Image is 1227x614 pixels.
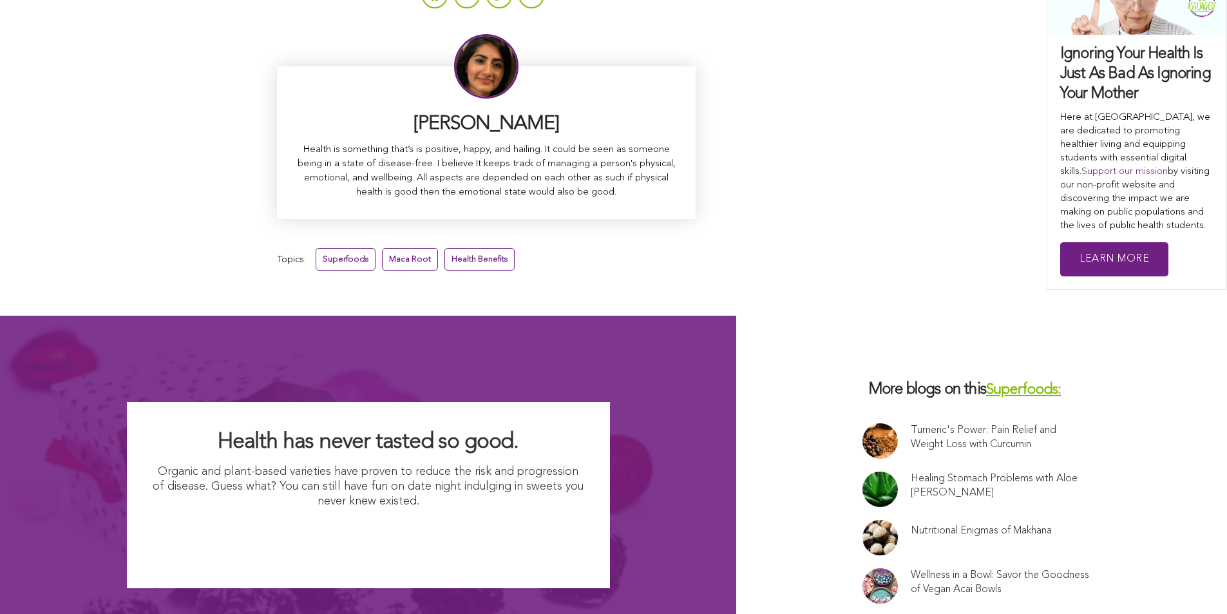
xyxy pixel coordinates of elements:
a: Superfoods [316,248,376,271]
a: Wellness in a Bowl: Savor the Goodness of Vegan Acai Bowls [911,568,1090,597]
img: Sitara Darvish [454,34,518,99]
img: I Want Organic Shopping For Less [242,516,495,562]
a: Nutritional Enigmas of Makhana [911,524,1052,538]
a: Maca Root [382,248,438,271]
a: Superfoods: [986,383,1061,398]
h3: More blogs on this [862,380,1101,400]
span: Topics: [277,251,306,269]
p: Organic and plant-based varieties have proven to reduce the risk and progression of disease. Gues... [153,465,584,510]
a: Tumeric's Power: Pain Relief and Weight Loss with Curcumin [911,423,1090,452]
a: Health Benefits [444,248,515,271]
a: Learn More [1060,242,1168,276]
iframe: Chat Widget [1163,552,1227,614]
h2: Health has never tasted so good. [153,428,584,456]
h3: [PERSON_NAME] [296,111,676,137]
p: Health is something that’s is positive, happy, and hailing. It could be seen as someone being in ... [296,143,676,200]
a: Healing Stomach Problems with Aloe [PERSON_NAME] [911,472,1090,500]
